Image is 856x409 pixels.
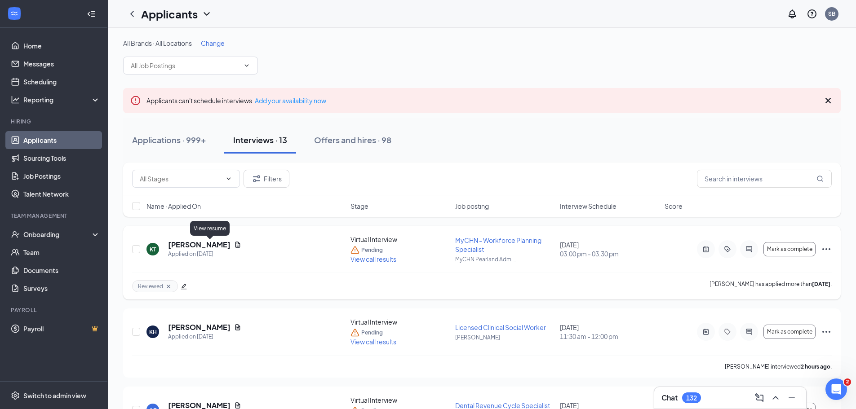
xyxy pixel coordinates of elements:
[23,37,100,55] a: Home
[785,391,799,405] button: Minimize
[233,134,287,145] div: Interviews · 13
[11,306,98,314] div: Payroll
[361,246,383,255] span: Pending
[821,244,832,255] svg: Ellipses
[138,282,163,290] span: Reviewed
[23,243,100,261] a: Team
[455,255,554,263] p: MyCHN Pearland Adm ...
[722,328,733,335] svg: Tag
[844,378,851,386] span: 2
[23,55,100,73] a: Messages
[243,62,250,69] svg: ChevronDown
[123,39,192,47] span: All Brands · All Locations
[350,235,450,244] div: Virtual Interview
[744,328,754,335] svg: ActiveChat
[10,9,19,18] svg: WorkstreamLogo
[560,332,659,341] span: 11:30 am - 12:00 pm
[725,363,832,370] p: [PERSON_NAME] interviewed .
[786,392,797,403] svg: Minimize
[560,323,659,341] div: [DATE]
[710,280,832,292] p: [PERSON_NAME] has applied more than .
[234,402,241,409] svg: Document
[23,73,100,91] a: Scheduling
[801,363,830,370] b: 2 hours ago
[455,334,554,341] p: [PERSON_NAME]
[23,149,100,167] a: Sourcing Tools
[23,167,100,185] a: Job Postings
[701,328,711,335] svg: ActiveNote
[23,131,100,149] a: Applicants
[816,175,824,182] svg: MagnifyingGlass
[350,246,359,255] svg: Warning
[455,202,489,211] span: Job posting
[821,326,832,337] svg: Ellipses
[23,261,100,279] a: Documents
[23,320,100,338] a: PayrollCrown
[828,10,835,18] div: SB
[201,39,225,47] span: Change
[127,9,137,19] svg: ChevronLeft
[763,325,816,339] button: Mark as complete
[11,118,98,125] div: Hiring
[314,134,391,145] div: Offers and hires · 98
[190,221,230,236] div: View resume
[665,202,683,211] span: Score
[146,202,201,211] span: Name · Applied On
[11,95,20,104] svg: Analysis
[11,391,20,400] svg: Settings
[350,317,450,326] div: Virtual Interview
[350,338,396,346] span: View call results
[763,242,816,256] button: Mark as complete
[350,255,396,263] span: View call results
[23,230,93,239] div: Onboarding
[255,97,326,105] a: Add your availability now
[361,328,383,337] span: Pending
[455,323,546,331] span: Licensed Clinical Social Worker
[149,328,157,336] div: KH
[234,241,241,248] svg: Document
[146,97,326,105] span: Applicants can't schedule interviews.
[744,246,754,253] svg: ActiveChat
[767,246,812,252] span: Mark as complete
[23,95,101,104] div: Reporting
[350,396,450,405] div: Virtual Interview
[168,322,231,332] h5: [PERSON_NAME]
[560,240,659,258] div: [DATE]
[686,394,697,402] div: 132
[768,391,783,405] button: ChevronUp
[767,329,812,335] span: Mark as complete
[722,246,733,253] svg: ActiveTag
[165,283,172,290] svg: Cross
[130,95,141,106] svg: Error
[168,240,231,250] h5: [PERSON_NAME]
[807,9,817,19] svg: QuestionInfo
[825,378,847,400] iframe: Intercom live chat
[11,212,98,220] div: Team Management
[661,393,678,403] h3: Chat
[23,279,100,297] a: Surveys
[201,9,212,19] svg: ChevronDown
[812,281,830,287] b: [DATE]
[132,134,206,145] div: Applications · 999+
[23,391,86,400] div: Switch to admin view
[11,230,20,239] svg: UserCheck
[150,246,156,253] div: KT
[181,283,187,290] span: edit
[752,391,767,405] button: ComposeMessage
[234,324,241,331] svg: Document
[140,174,222,184] input: All Stages
[697,170,832,188] input: Search in interviews
[770,392,781,403] svg: ChevronUp
[560,202,616,211] span: Interview Schedule
[754,392,765,403] svg: ComposeMessage
[787,9,798,19] svg: Notifications
[131,61,240,70] input: All Job Postings
[701,246,711,253] svg: ActiveNote
[455,236,541,253] span: MyCHN - Workforce Planning Specialist
[823,95,834,106] svg: Cross
[350,328,359,337] svg: Warning
[350,202,368,211] span: Stage
[244,170,289,188] button: Filter Filters
[23,185,100,203] a: Talent Network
